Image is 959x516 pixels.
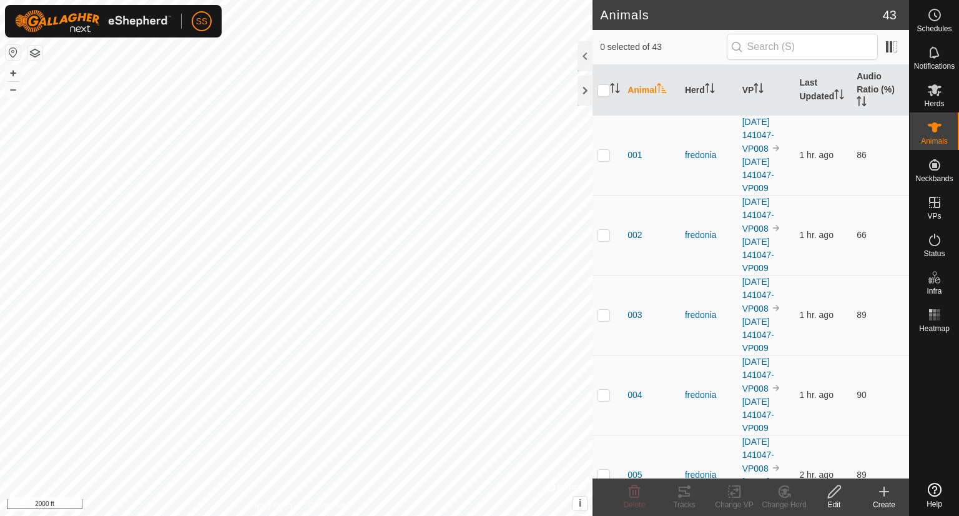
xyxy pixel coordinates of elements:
div: Create [859,499,909,510]
span: Animals [921,137,948,145]
a: Contact Us [308,500,345,511]
img: to [771,303,781,313]
img: to [771,143,781,153]
p-sorticon: Activate to sort [610,85,620,95]
span: Sep 16, 2025, 3:34 PM [799,470,834,480]
h2: Animals [600,7,883,22]
button: Reset Map [6,45,21,60]
span: Neckbands [915,175,953,182]
span: 004 [627,389,642,402]
a: [DATE] 141047-VP008 [742,277,774,314]
span: Notifications [914,62,955,70]
span: VPs [927,212,941,220]
button: i [573,497,587,510]
span: i [579,498,581,509]
span: Sep 16, 2025, 5:04 PM [799,150,834,160]
img: Gallagher Logo [15,10,171,32]
a: [DATE] 141047-VP009 [742,237,774,273]
span: 89 [857,470,867,480]
p-sorticon: Activate to sort [705,85,715,95]
th: Audio Ratio (%) [852,65,909,116]
div: Change Herd [759,499,809,510]
span: Sep 16, 2025, 5:03 PM [799,230,834,240]
span: Delete [624,500,646,509]
span: Schedules [917,25,952,32]
span: 90 [857,390,867,400]
span: Status [923,250,945,257]
div: fredonia [685,389,732,402]
a: [DATE] 141047-VP008 [742,197,774,234]
span: Herds [924,100,944,107]
a: [DATE] 141047-VP009 [742,157,774,193]
th: VP [737,65,795,116]
img: to [771,383,781,393]
span: Sep 16, 2025, 5:04 PM [799,390,834,400]
span: 001 [627,149,642,162]
span: 002 [627,229,642,242]
div: Edit [809,499,859,510]
div: fredonia [685,229,732,242]
span: 003 [627,309,642,322]
img: to [771,223,781,233]
button: + [6,66,21,81]
p-sorticon: Activate to sort [754,85,764,95]
div: Change VP [709,499,759,510]
span: 86 [857,150,867,160]
div: fredonia [685,309,732,322]
span: SS [196,15,208,28]
a: Help [910,478,959,513]
a: Privacy Policy [247,500,294,511]
span: Sep 16, 2025, 5:04 PM [799,310,834,320]
th: Last Updated [794,65,852,116]
span: 66 [857,230,867,240]
input: Search (S) [727,34,878,60]
a: [DATE] 141047-VP008 [742,117,774,154]
span: 0 selected of 43 [600,41,726,54]
p-sorticon: Activate to sort [857,98,867,108]
button: Map Layers [27,46,42,61]
span: 89 [857,310,867,320]
a: [DATE] 141047-VP008 [742,437,774,474]
div: Tracks [659,499,709,510]
span: 005 [627,469,642,482]
div: fredonia [685,469,732,482]
span: 43 [883,6,897,24]
a: [DATE] 141047-VP009 [742,317,774,353]
th: Herd [680,65,737,116]
span: Infra [927,287,942,295]
img: to [771,463,781,473]
span: Help [927,500,942,508]
a: [DATE] 141047-VP009 [742,477,774,513]
a: [DATE] 141047-VP008 [742,357,774,394]
p-sorticon: Activate to sort [657,85,667,95]
div: fredonia [685,149,732,162]
button: – [6,82,21,97]
a: [DATE] 141047-VP009 [742,397,774,433]
span: Heatmap [919,325,950,332]
th: Animal [622,65,680,116]
p-sorticon: Activate to sort [834,91,844,101]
